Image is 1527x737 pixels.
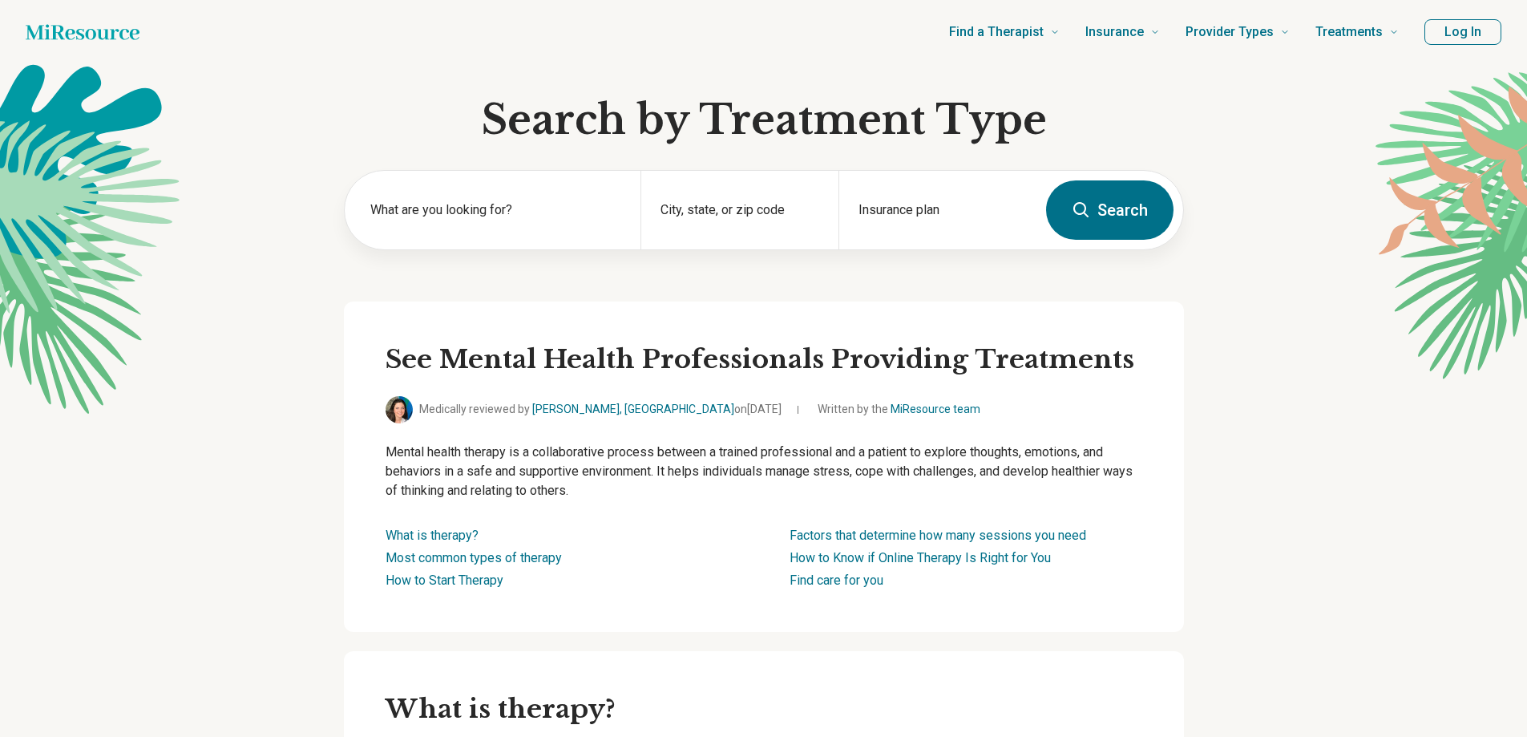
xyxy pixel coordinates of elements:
[344,96,1184,144] h1: Search by Treatment Type
[386,343,1142,377] h2: See Mental Health Professionals Providing Treatments
[790,550,1051,565] a: How to Know if Online Therapy Is Right for You
[891,403,980,415] a: MiResource team
[1085,21,1144,43] span: Insurance
[1186,21,1274,43] span: Provider Types
[949,21,1044,43] span: Find a Therapist
[370,200,622,220] label: What are you looking for?
[386,693,1142,727] h3: What is therapy?
[386,573,503,588] a: How to Start Therapy
[26,16,139,48] a: Home page
[1424,19,1501,45] button: Log In
[1315,21,1383,43] span: Treatments
[734,403,782,415] span: on [DATE]
[532,403,734,415] a: [PERSON_NAME], [GEOGRAPHIC_DATA]
[790,528,1086,543] a: Factors that determine how many sessions you need
[419,401,782,418] span: Medically reviewed by
[1046,180,1174,240] button: Search
[386,443,1142,500] p: Mental health therapy is a collaborative process between a trained professional and a patient to ...
[818,401,980,418] span: Written by the
[386,550,562,565] a: Most common types of therapy
[790,573,883,588] a: Find care for you
[386,528,479,543] a: What is therapy?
